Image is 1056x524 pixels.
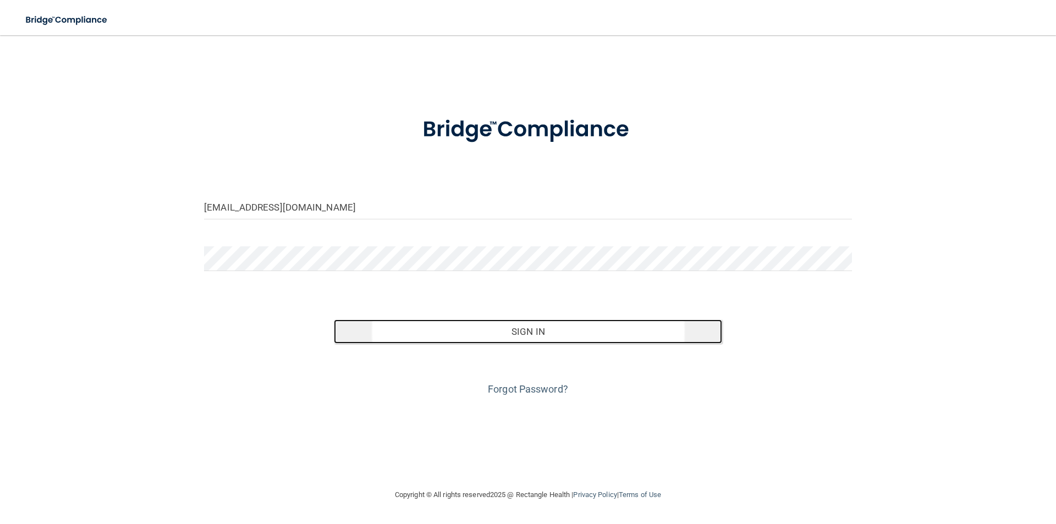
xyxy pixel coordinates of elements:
[334,319,723,344] button: Sign In
[204,195,852,219] input: Email
[619,490,661,499] a: Terms of Use
[400,101,656,158] img: bridge_compliance_login_screen.278c3ca4.svg
[573,490,617,499] a: Privacy Policy
[16,9,118,31] img: bridge_compliance_login_screen.278c3ca4.svg
[488,383,568,395] a: Forgot Password?
[327,477,729,512] div: Copyright © All rights reserved 2025 @ Rectangle Health | |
